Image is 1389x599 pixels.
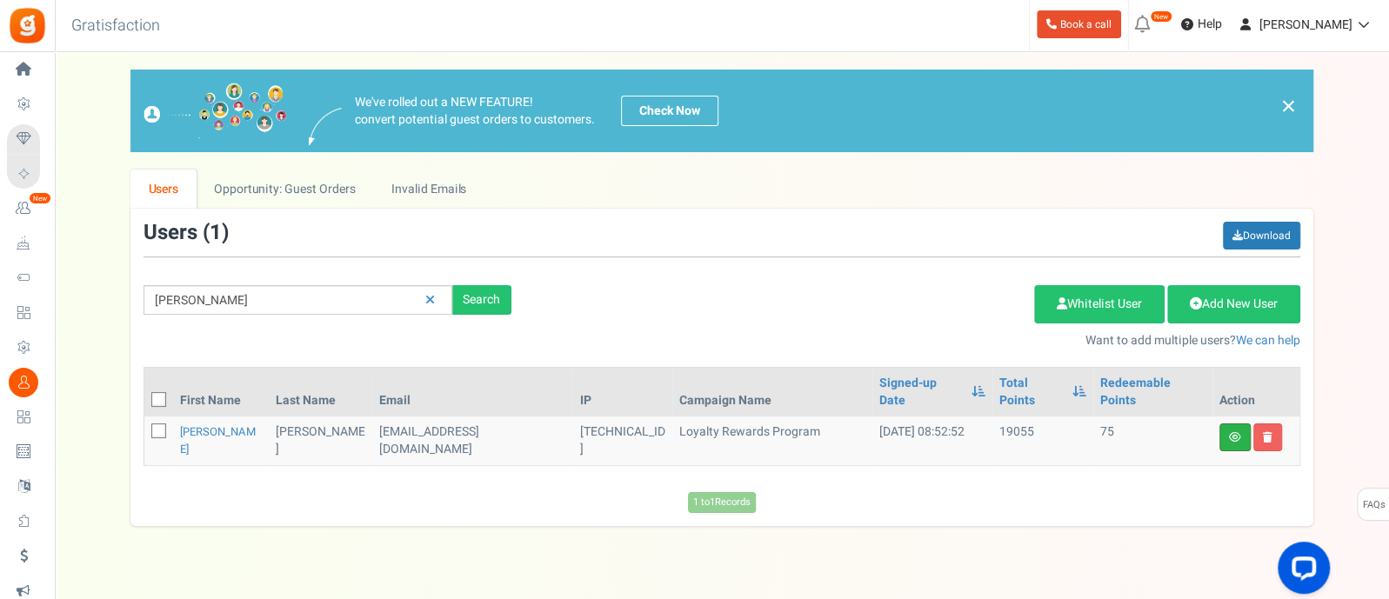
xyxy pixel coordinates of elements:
[173,368,269,416] th: First Name
[29,192,51,204] em: New
[1037,10,1121,38] a: Book a call
[52,9,179,43] h3: Gratisfaction
[144,285,452,315] input: Search by email or name
[879,375,963,409] a: Signed-up Date
[197,170,373,209] a: Opportunity: Guest Orders
[130,170,197,209] a: Users
[672,368,872,416] th: Campaign Name
[1034,285,1165,323] a: Whitelist User
[8,6,47,45] img: Gratisfaction
[1263,432,1272,443] i: Delete user
[1362,489,1386,522] span: FAQs
[999,375,1064,409] a: Total Points
[1280,96,1296,116] a: ×
[144,83,287,139] img: images
[1236,331,1300,349] a: We can help
[374,170,484,209] a: Invalid Emails
[1167,285,1300,323] a: Add New User
[269,368,372,416] th: Last Name
[144,222,229,244] h3: Users ( )
[538,332,1300,349] p: Want to add multiple users?
[355,94,595,129] p: We've rolled out a NEW FEATURE! convert potential guest orders to customers.
[672,416,872,465] td: Loyalty Rewards Program
[1229,432,1241,443] i: View details
[1174,10,1229,38] a: Help
[1150,10,1172,23] em: New
[1100,375,1205,409] a: Redeemable Points
[992,416,1093,465] td: 19055
[372,368,572,416] th: Email
[1223,222,1300,250] a: Download
[572,368,672,416] th: IP
[1193,16,1222,33] span: Help
[417,285,444,316] a: Reset
[309,108,342,145] img: images
[1093,416,1212,465] td: 75
[1259,16,1352,34] span: [PERSON_NAME]
[7,194,47,223] a: New
[572,416,672,465] td: [TECHNICAL_ID]
[269,416,372,465] td: [PERSON_NAME]
[372,416,572,465] td: customer
[180,423,256,457] a: [PERSON_NAME]
[210,217,222,248] span: 1
[1212,368,1299,416] th: Action
[621,96,718,126] a: Check Now
[452,285,511,315] div: Search
[872,416,992,465] td: [DATE] 08:52:52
